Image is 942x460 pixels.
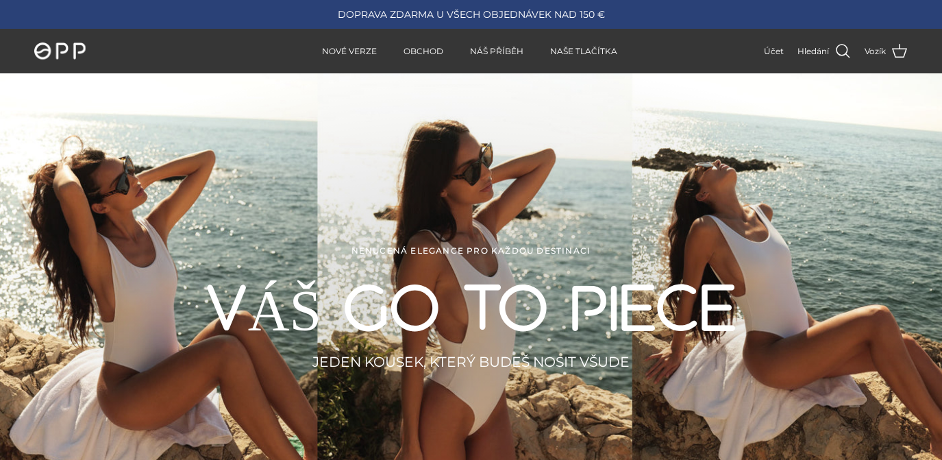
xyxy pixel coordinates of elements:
[458,30,536,73] a: NÁŠ PŘÍBĚH
[764,45,784,58] a: Účet
[48,245,894,256] div: NENUCENÁ ELEGANCE PRO KAŽDOU DESTINACI
[182,351,760,373] p: JEDEN KOUSEK, KTERÝ BUDEŠ NOSIT VŠUDE
[865,45,886,58] span: Vozík
[34,43,86,60] img: OPP Plavky
[797,43,851,60] a: Hledání
[538,30,630,73] a: NAŠE TLAČÍTKA
[797,45,829,58] span: Hledání
[391,30,456,73] a: OBCHOD
[48,275,894,338] h2: VÁŠ GO TO PIECE
[310,30,389,73] a: NOVÉ VERZE
[277,8,665,21] div: DOPRAVA ZDARMA U VŠECH OBJEDNÁVEK NAD 150 €
[34,43,86,60] a: OPP Swimwear
[204,30,735,73] div: Primární
[865,43,908,60] a: Vozík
